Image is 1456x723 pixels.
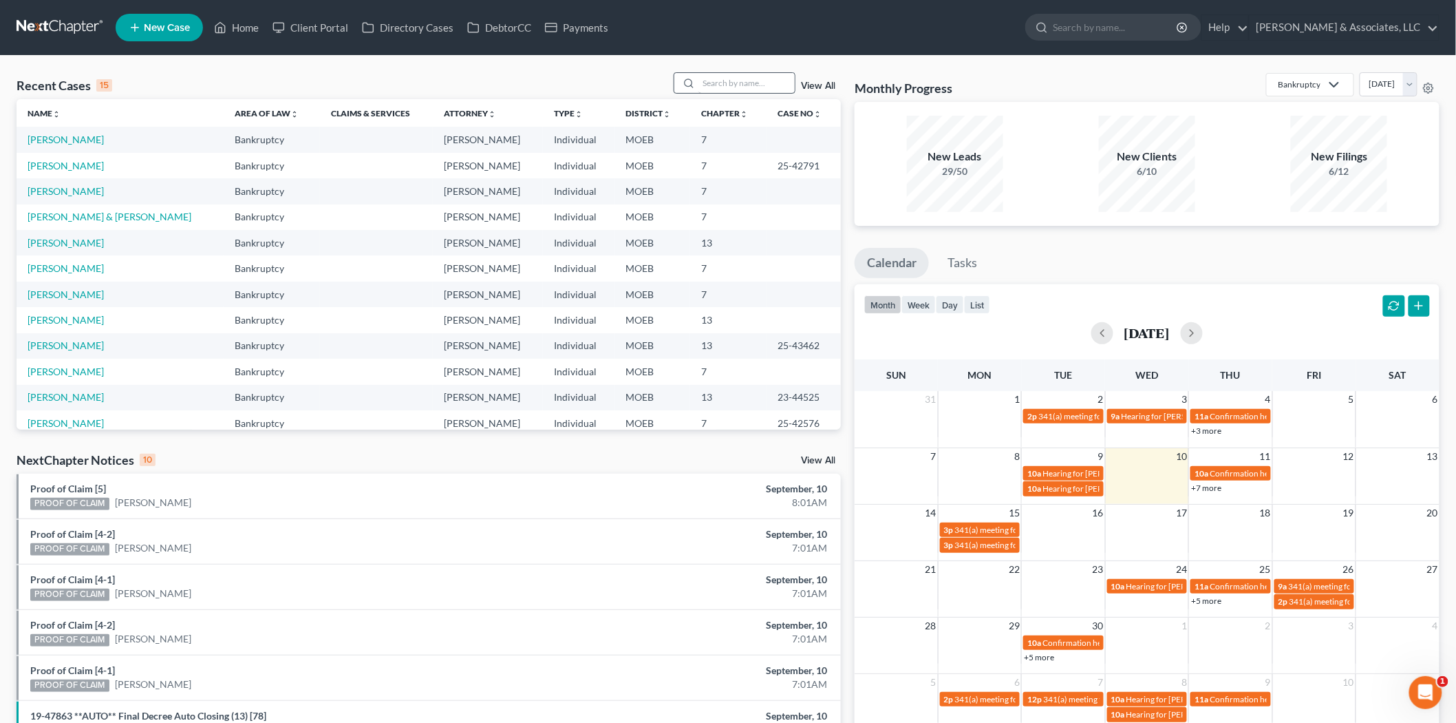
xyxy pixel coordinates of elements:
[30,483,106,494] a: Proof of Claim [5]
[1342,448,1356,465] span: 12
[115,541,191,555] a: [PERSON_NAME]
[1426,505,1439,521] span: 20
[28,314,104,326] a: [PERSON_NAME]
[115,587,191,600] a: [PERSON_NAME]
[554,108,583,118] a: Typeunfold_more
[1122,411,1229,421] span: Hearing for [PERSON_NAME]
[690,307,767,333] td: 13
[1409,676,1442,709] iframe: Intercom live chat
[28,185,104,197] a: [PERSON_NAME]
[924,391,938,408] span: 31
[1111,709,1125,720] span: 10a
[433,178,543,204] td: [PERSON_NAME]
[1191,483,1221,493] a: +7 more
[224,178,320,204] td: Bankruptcy
[1264,391,1272,408] span: 4
[1126,694,1307,704] span: Hearing for [PERSON_NAME] & [PERSON_NAME]
[1180,618,1188,634] span: 1
[444,108,496,118] a: Attorneyunfold_more
[1250,15,1439,40] a: [PERSON_NAME] & Associates, LLC
[543,410,615,436] td: Individual
[224,127,320,152] td: Bankruptcy
[1195,581,1208,591] span: 11a
[1124,326,1170,340] h2: [DATE]
[1264,618,1272,634] span: 2
[1278,596,1288,607] span: 2p
[30,574,115,585] a: Proof of Claim [4-1]
[690,127,767,152] td: 7
[698,73,795,93] input: Search by name...
[1126,709,1307,720] span: Hearing for [PERSON_NAME] & [PERSON_NAME]
[224,385,320,410] td: Bankruptcy
[433,359,543,384] td: [PERSON_NAME]
[224,230,320,255] td: Bankruptcy
[944,540,954,550] span: 3p
[615,205,690,230] td: MOEB
[767,385,841,410] td: 23-44525
[1053,14,1179,40] input: Search by name...
[1389,369,1406,381] span: Sat
[615,153,690,178] td: MOEB
[433,255,543,281] td: [PERSON_NAME]
[615,255,690,281] td: MOEB
[235,108,299,118] a: Area of Lawunfold_more
[690,153,767,178] td: 7
[1342,561,1356,578] span: 26
[1347,391,1356,408] span: 5
[1210,468,1366,479] span: Confirmation hearing for [PERSON_NAME]
[1043,694,1176,704] span: 341(a) meeting for [PERSON_NAME]
[1175,561,1188,578] span: 24
[901,295,936,314] button: week
[1099,149,1195,165] div: New Clients
[615,359,690,384] td: MOEB
[701,108,748,118] a: Chapterunfold_more
[538,15,615,40] a: Payments
[266,15,355,40] a: Client Portal
[570,541,827,555] div: 7:01AM
[968,369,992,381] span: Mon
[1291,149,1387,165] div: New Filings
[615,333,690,359] td: MOEB
[1097,674,1105,691] span: 7
[1097,391,1105,408] span: 2
[17,452,156,468] div: NextChapter Notices
[224,359,320,384] td: Bankruptcy
[1111,694,1125,704] span: 10a
[1195,694,1208,704] span: 11a
[690,282,767,307] td: 7
[1042,483,1150,494] span: Hearing for [PERSON_NAME]
[1264,674,1272,691] span: 9
[907,149,1003,165] div: New Leads
[740,110,748,118] i: unfold_more
[1007,505,1021,521] span: 15
[30,619,115,631] a: Proof of Claim [4-2]
[930,448,938,465] span: 7
[1027,483,1041,494] span: 10a
[1097,448,1105,465] span: 9
[626,108,672,118] a: Districtunfold_more
[1210,694,1439,704] span: Confirmation hearing for [PERSON_NAME] & [PERSON_NAME]
[28,211,191,222] a: [PERSON_NAME] & [PERSON_NAME]
[955,540,1088,550] span: 341(a) meeting for [PERSON_NAME]
[570,618,827,632] div: September, 10
[1191,596,1221,606] a: +5 more
[28,160,104,171] a: [PERSON_NAME]
[690,205,767,230] td: 7
[924,618,938,634] span: 28
[543,127,615,152] td: Individual
[935,248,989,278] a: Tasks
[570,587,827,600] div: 7:01AM
[543,153,615,178] td: Individual
[855,80,952,96] h3: Monthly Progress
[1347,618,1356,634] span: 3
[1210,581,1366,591] span: Confirmation hearing for [PERSON_NAME]
[30,710,266,722] a: 19-47863 **AUTO** Final Decree Auto Closing (13) [78]
[690,255,767,281] td: 7
[224,282,320,307] td: Bankruptcy
[1111,411,1120,421] span: 9a
[1038,411,1171,421] span: 341(a) meeting for [PERSON_NAME]
[543,205,615,230] td: Individual
[433,205,543,230] td: [PERSON_NAME]
[924,561,938,578] span: 21
[1099,165,1195,178] div: 6/10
